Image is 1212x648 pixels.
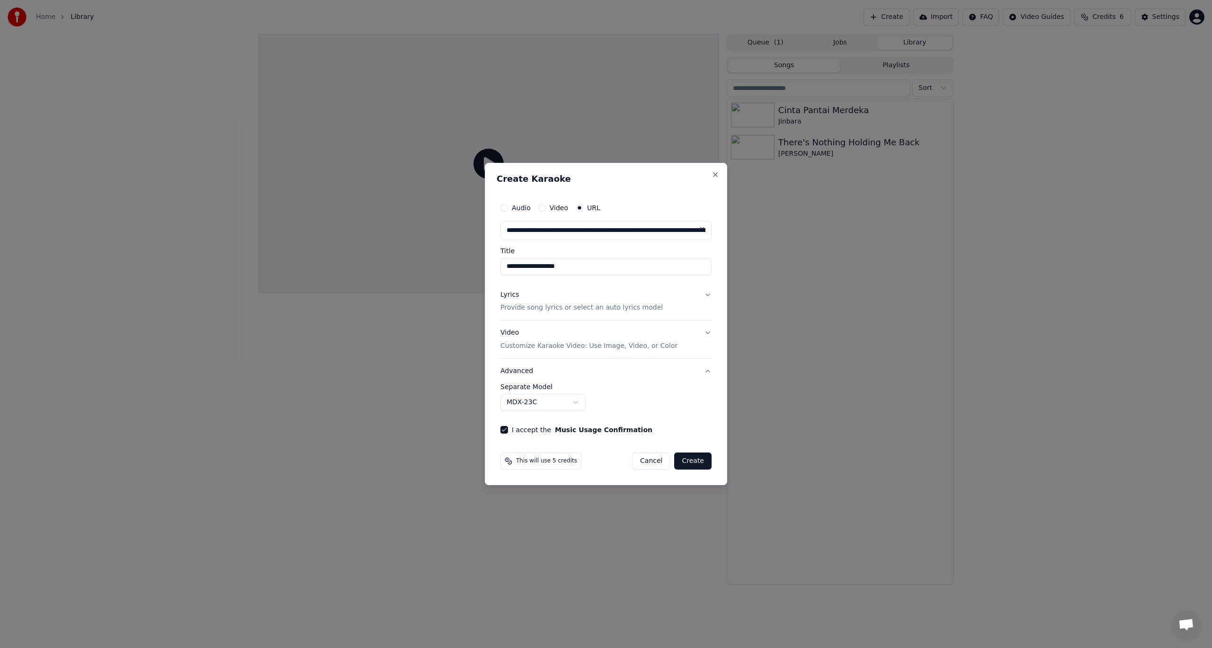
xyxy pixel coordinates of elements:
[500,321,712,359] button: VideoCustomize Karaoke Video: Use Image, Video, or Color
[512,426,652,433] label: I accept the
[500,283,712,320] button: LyricsProvide song lyrics or select an auto lyrics model
[512,204,531,211] label: Audio
[500,359,712,383] button: Advanced
[500,328,677,351] div: Video
[497,175,715,183] h2: Create Karaoke
[500,290,519,300] div: Lyrics
[500,341,677,351] p: Customize Karaoke Video: Use Image, Video, or Color
[500,248,712,254] label: Title
[500,303,663,313] p: Provide song lyrics or select an auto lyrics model
[674,453,712,470] button: Create
[516,457,577,465] span: This will use 5 credits
[632,453,670,470] button: Cancel
[587,204,600,211] label: URL
[500,383,712,418] div: Advanced
[500,383,712,390] label: Separate Model
[550,204,568,211] label: Video
[555,426,652,433] button: I accept the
